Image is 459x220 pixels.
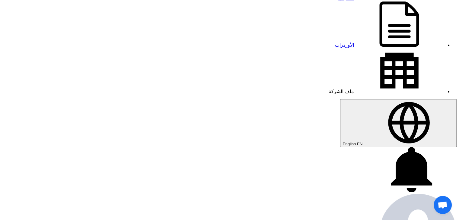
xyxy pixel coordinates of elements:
span: EN [357,142,363,146]
button: English EN [340,99,457,147]
a: Open chat [434,196,452,214]
a: ملف الشركة [329,89,445,94]
span: English [343,142,356,146]
a: الأوردرات [335,42,445,48]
